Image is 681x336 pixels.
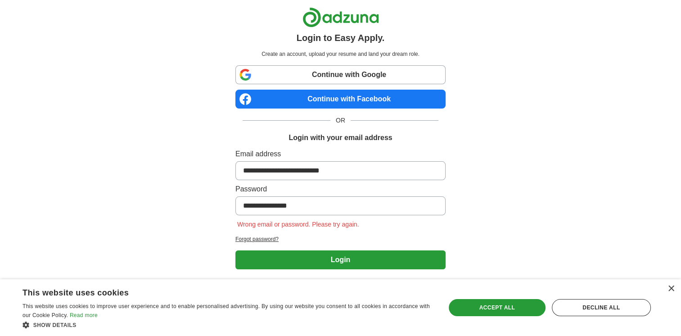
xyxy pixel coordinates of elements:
a: Continue with Facebook [235,90,446,109]
div: Accept all [449,299,546,316]
a: Read more, opens a new window [70,312,98,318]
button: Login [235,250,446,269]
div: Show details [23,320,433,329]
h1: Login to Easy Apply. [297,31,385,45]
label: Email address [235,149,446,159]
span: Wrong email or password. Please try again. [235,221,361,228]
label: Password [235,184,446,195]
h1: Login with your email address [289,132,392,143]
div: This website uses cookies [23,285,410,298]
div: Decline all [552,299,651,316]
img: Adzuna logo [302,7,379,27]
span: Show details [33,322,77,328]
a: Continue with Google [235,65,446,84]
p: Create an account, upload your resume and land your dream role. [237,50,444,58]
a: Forgot password? [235,235,446,243]
div: Close [667,286,674,292]
span: This website uses cookies to improve user experience and to enable personalised advertising. By u... [23,303,430,318]
span: OR [330,116,351,125]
